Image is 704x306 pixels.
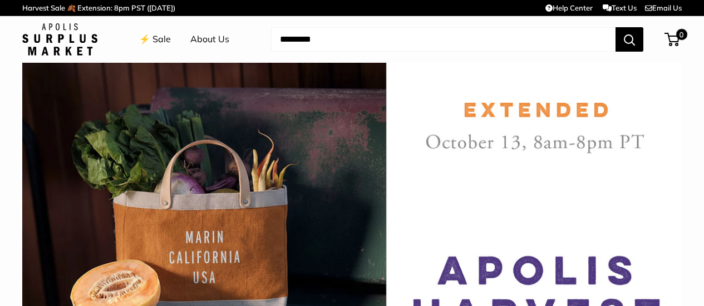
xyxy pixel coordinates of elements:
a: Help Center [545,3,593,12]
a: 0 [666,33,680,46]
img: Apolis: Surplus Market [22,23,97,56]
button: Search [616,27,643,52]
input: Search... [271,27,616,52]
a: Text Us [603,3,637,12]
a: Email Us [645,3,682,12]
a: About Us [190,31,229,48]
a: ⚡️ Sale [139,31,171,48]
span: 0 [676,29,687,40]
